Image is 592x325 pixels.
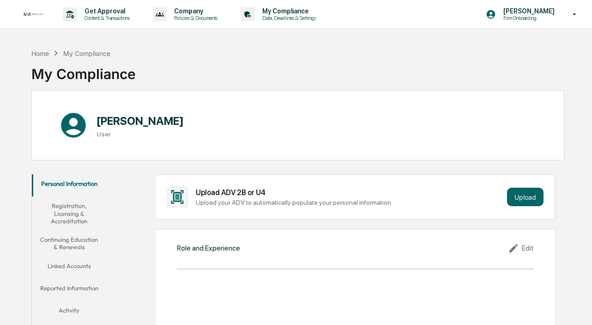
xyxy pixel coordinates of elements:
button: Activity [32,301,106,323]
p: [PERSON_NAME] [496,7,559,15]
h1: [PERSON_NAME] [97,114,184,128]
div: Upload your ADV to automatically populate your personal information. [196,199,503,206]
button: Personal Information [32,174,106,196]
div: My Compliance [31,58,136,82]
button: Registration, Licensing & Accreditation [32,196,106,230]
button: Linked Accounts [32,257,106,279]
p: Content & Transactions [77,15,134,21]
button: Continuing Education & Renewals [32,230,106,257]
p: Data, Deadlines & Settings [255,15,320,21]
button: Upload [507,188,544,206]
img: logo [22,12,44,18]
div: Upload ADV 2B or U4 [196,188,503,197]
h3: User [97,130,184,138]
p: My Compliance [255,7,320,15]
p: Get Approval [77,7,134,15]
div: My Compliance [63,49,110,57]
p: Firm Onboarding [496,15,559,21]
p: Company [167,7,222,15]
p: Policies & Documents [167,15,222,21]
button: Reported Information [32,279,106,301]
div: Edit [508,243,534,254]
div: Home [31,49,49,57]
div: Role and Experience [177,244,240,252]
